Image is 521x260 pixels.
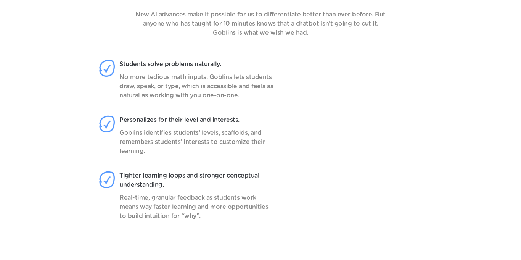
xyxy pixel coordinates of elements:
p: Real-time, granular feedback as students work means way faster learning and more opportunities to... [119,193,275,221]
p: Goblins identifies students’ levels, scaffolds, and remembers students’ interests to customize th... [119,128,275,156]
p: Tighter learning loops and stronger conceptual understanding. [119,171,275,189]
p: New AI advances make it possible for us to differentiate better than ever before. But anyone who ... [127,10,394,37]
p: Personalizes for their level and interests. [119,115,275,124]
p: Students solve problems naturally. [119,60,275,69]
p: No more tedious math inputs: Goblins lets students draw, speak, or type, which is accessible and ... [119,73,275,100]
